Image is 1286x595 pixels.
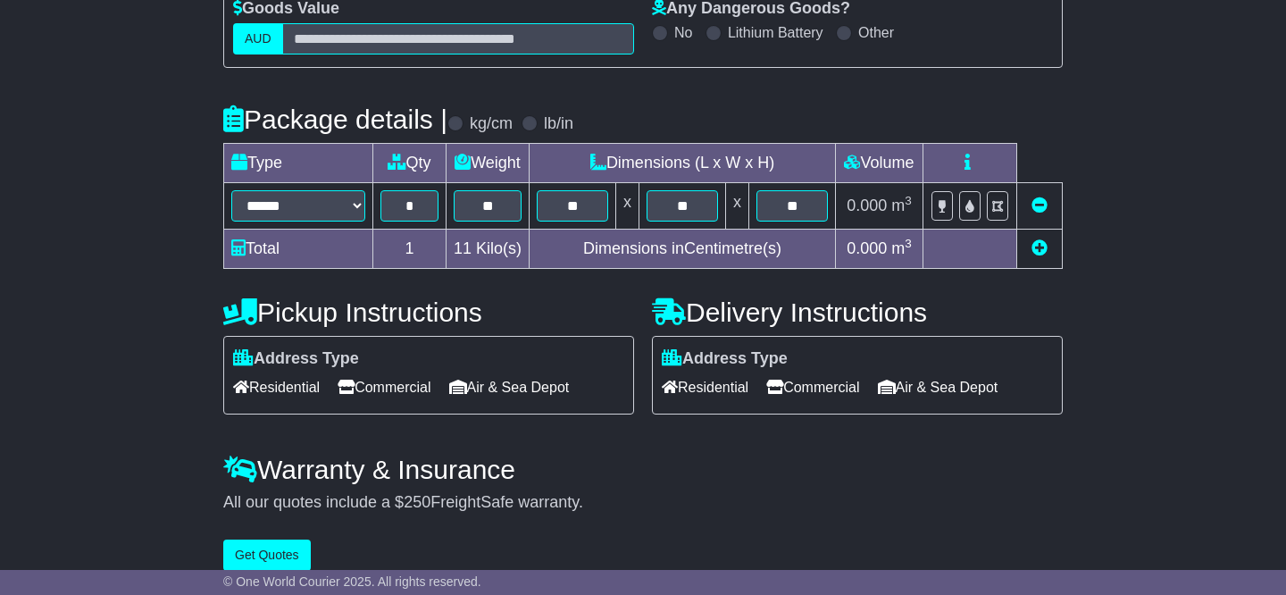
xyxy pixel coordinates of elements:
[223,297,634,327] h4: Pickup Instructions
[233,373,320,401] span: Residential
[652,297,1063,327] h4: Delivery Instructions
[616,183,639,230] td: x
[726,183,749,230] td: x
[224,144,373,183] td: Type
[858,24,894,41] label: Other
[891,239,912,257] span: m
[905,237,912,250] sup: 3
[847,197,887,214] span: 0.000
[1031,197,1048,214] a: Remove this item
[404,493,430,511] span: 250
[530,144,836,183] td: Dimensions (L x W x H)
[223,105,447,134] h4: Package details |
[223,574,481,589] span: © One World Courier 2025. All rights reserved.
[1031,239,1048,257] a: Add new item
[674,24,692,41] label: No
[223,455,1063,484] h4: Warranty & Insurance
[836,144,923,183] td: Volume
[233,349,359,369] label: Address Type
[449,373,570,401] span: Air & Sea Depot
[544,114,573,134] label: lb/in
[447,144,530,183] td: Weight
[223,493,1063,513] div: All our quotes include a $ FreightSafe warranty.
[233,23,283,54] label: AUD
[454,239,472,257] span: 11
[530,230,836,269] td: Dimensions in Centimetre(s)
[891,197,912,214] span: m
[447,230,530,269] td: Kilo(s)
[662,349,788,369] label: Address Type
[470,114,513,134] label: kg/cm
[223,540,311,571] button: Get Quotes
[662,373,748,401] span: Residential
[728,24,823,41] label: Lithium Battery
[847,239,887,257] span: 0.000
[373,230,447,269] td: 1
[766,373,859,401] span: Commercial
[338,373,430,401] span: Commercial
[905,194,912,207] sup: 3
[373,144,447,183] td: Qty
[878,373,998,401] span: Air & Sea Depot
[224,230,373,269] td: Total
